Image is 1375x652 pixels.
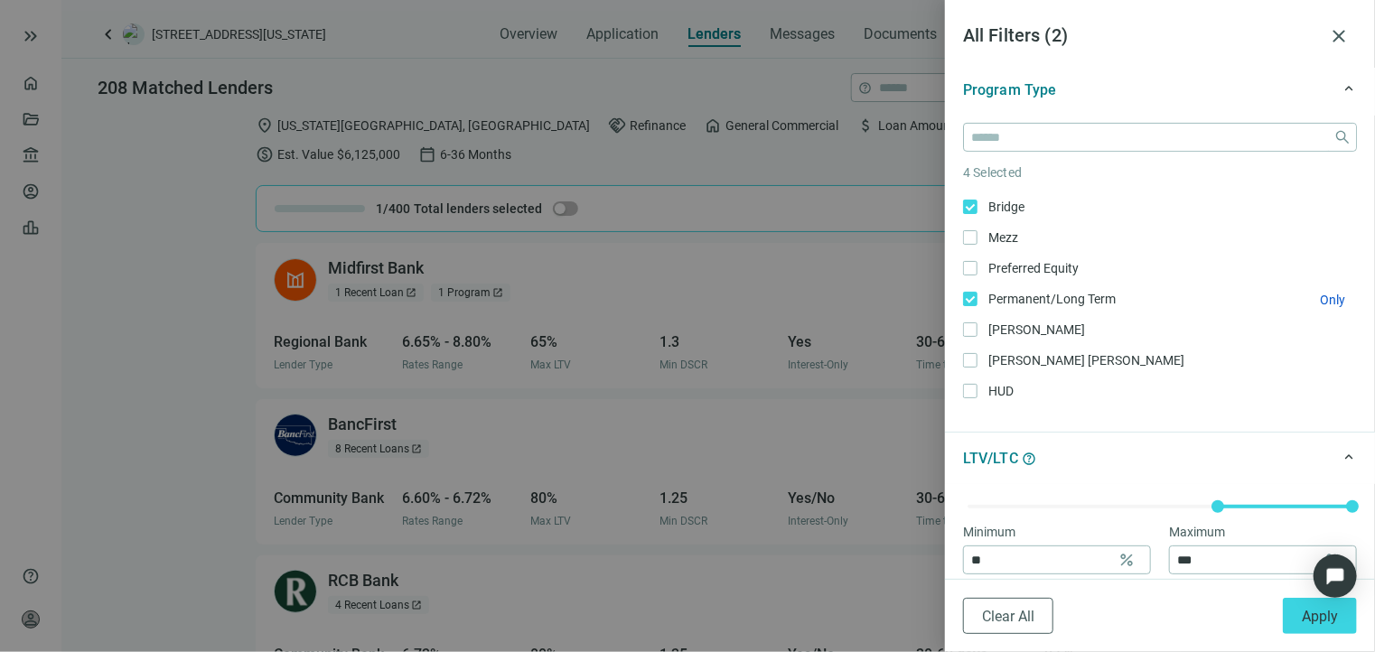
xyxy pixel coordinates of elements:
[963,81,1056,98] span: Program Type
[1169,522,1237,542] label: Maximum
[977,228,1025,247] span: Mezz
[1320,293,1345,307] span: Only
[1328,25,1350,47] span: close
[963,522,1027,542] label: Minimum
[1283,598,1357,634] button: Apply
[1319,292,1346,308] button: Permanent/Long Term
[1302,608,1338,625] span: Apply
[977,197,1032,217] span: Bridge
[1118,551,1136,569] span: percent
[1324,551,1342,569] span: percent
[963,22,1321,50] article: All Filters ( 2 )
[945,432,1375,484] div: keyboard_arrow_upLTV/LTChelp
[977,258,1086,278] span: Preferred Equity
[977,320,1092,340] span: [PERSON_NAME]
[977,381,1021,401] span: HUD
[977,350,1192,370] span: [PERSON_NAME] [PERSON_NAME]
[1321,18,1357,54] button: close
[982,608,1034,625] span: Clear All
[963,598,1053,634] button: Clear All
[963,163,1357,182] article: 4 Selected
[963,450,1018,467] span: LTV/LTC
[977,289,1123,309] span: Permanent/Long Term
[1022,452,1036,466] span: help
[945,63,1375,116] div: keyboard_arrow_upProgram Type
[1314,554,1357,598] div: Open Intercom Messenger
